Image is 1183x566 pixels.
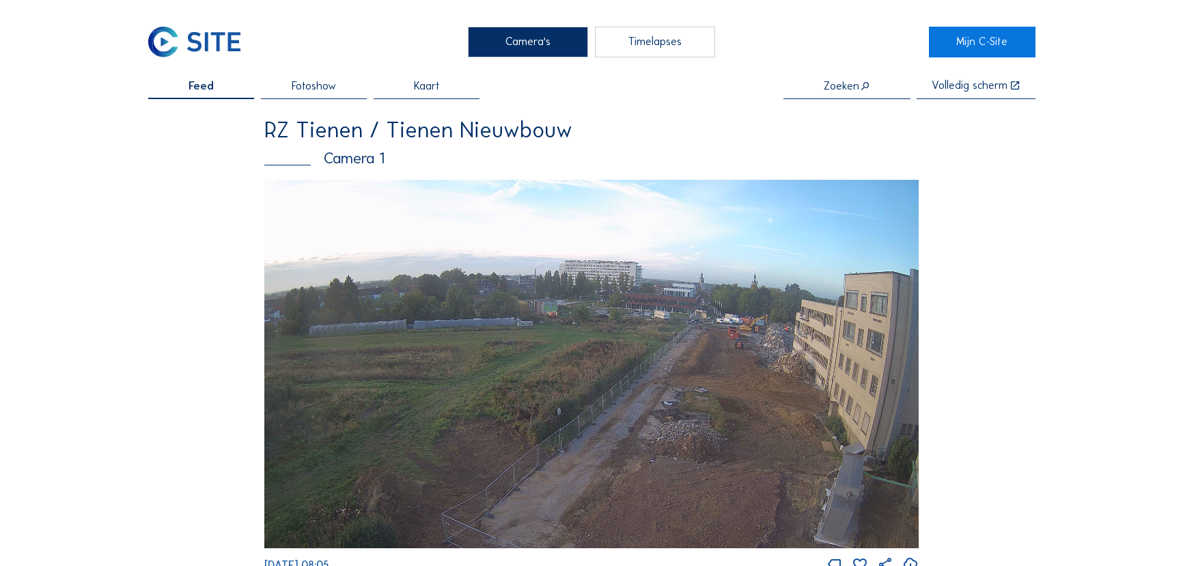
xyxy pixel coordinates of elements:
[264,119,919,141] div: RZ Tienen / Tienen Nieuwbouw
[929,27,1035,58] a: Mijn C-Site
[292,81,336,92] span: Fotoshow
[264,180,919,548] img: Image
[148,27,241,58] img: C-SITE Logo
[932,80,1007,92] div: Volledig scherm
[414,81,440,92] span: Kaart
[148,27,255,58] a: C-SITE Logo
[189,81,214,92] span: Feed
[264,151,919,167] div: Camera 1
[468,27,589,58] div: Camera's
[595,27,716,58] div: Timelapses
